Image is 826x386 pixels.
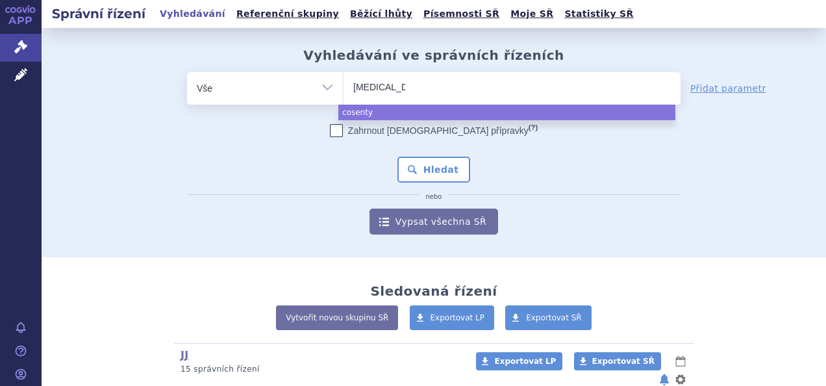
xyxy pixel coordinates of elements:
a: Přidat parametr [690,82,766,95]
h2: Správní řízení [42,5,156,23]
a: Exportovat LP [476,352,562,370]
span: Exportovat LP [431,313,485,322]
a: Exportovat LP [410,305,495,330]
a: Vypsat všechna SŘ [369,209,498,235]
i: nebo [419,193,449,201]
span: Exportovat SŘ [526,313,582,322]
a: Vyhledávání [156,5,229,23]
a: Exportovat SŘ [505,305,592,330]
p: 15 správních řízení [181,364,459,375]
a: Písemnosti SŘ [419,5,503,23]
a: Statistiky SŘ [560,5,637,23]
a: Vytvořit novou skupinu SŘ [276,305,398,330]
a: Referenční skupiny [232,5,343,23]
label: Zahrnout [DEMOGRAPHIC_DATA] přípravky [330,124,538,137]
button: lhůty [674,354,687,369]
button: Hledat [397,157,471,183]
li: cosenty [338,105,675,120]
abbr: (?) [529,123,538,132]
a: JJ [181,349,189,361]
h2: Vyhledávání ve správních řízeních [303,47,564,63]
h2: Sledovaná řízení [370,283,497,299]
a: Moje SŘ [507,5,557,23]
a: Běžící lhůty [346,5,416,23]
span: Exportovat SŘ [592,357,655,366]
span: Exportovat LP [494,357,556,366]
a: Exportovat SŘ [574,352,661,370]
